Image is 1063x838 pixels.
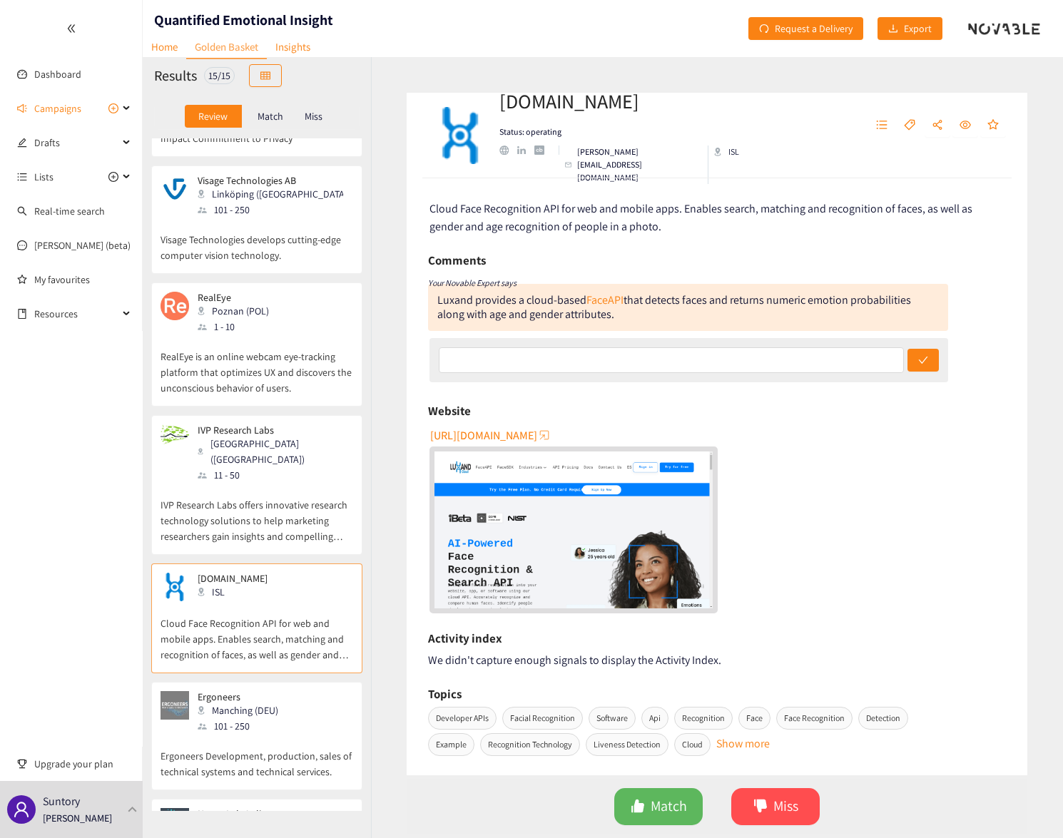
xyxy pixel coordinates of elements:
[34,68,81,81] a: Dashboard
[480,733,580,756] span: Recognition Technology
[267,36,319,58] a: Insights
[775,21,853,36] span: Request a Delivery
[154,66,197,86] h2: Results
[154,10,333,30] h1: Quantified Emotional Insight
[651,795,687,817] span: Match
[731,788,820,825] button: dislikeMiss
[960,119,971,132] span: eye
[888,24,898,35] span: download
[577,145,701,184] p: [PERSON_NAME][EMAIL_ADDRESS][DOMAIN_NAME]
[748,17,863,40] button: redoRequest a Delivery
[434,451,713,608] a: website
[186,36,267,59] a: Golden Basket
[34,128,118,157] span: Drafts
[716,735,770,742] button: Show more
[502,707,583,730] span: Facial Recognition
[499,145,517,155] a: website
[869,114,895,137] button: unordered-list
[776,707,853,730] span: Face Recognition
[586,733,668,756] span: Liveness Detection
[759,24,769,35] span: redo
[34,239,131,252] a: [PERSON_NAME] (beta)
[198,691,278,702] p: Ergoneers
[830,684,1063,838] iframe: Chat Widget
[428,400,471,421] h6: Website
[428,250,486,271] h6: Comments
[198,436,352,467] div: [GEOGRAPHIC_DATA] ([GEOGRAPHIC_DATA])
[204,67,235,84] div: 15 / 15
[43,810,112,826] p: [PERSON_NAME]
[534,145,552,155] a: crunchbase
[34,750,131,778] span: Upgrade your plan
[878,17,942,40] button: downloadExport
[499,126,561,138] li: Status
[428,651,1006,669] div: We didn't capture enough signals to display the Activity Index.
[897,114,922,137] button: tag
[13,801,30,818] span: user
[428,707,497,730] span: Developer APIs
[631,799,645,815] span: like
[198,319,278,334] div: 1 - 10
[932,119,943,132] span: share-alt
[198,573,268,584] p: [DOMAIN_NAME]
[198,808,326,819] p: Neuro Lab Online
[876,119,887,132] span: unordered-list
[143,36,186,58] a: Home
[198,111,228,122] p: Review
[305,111,322,122] p: Miss
[428,628,502,649] h6: Activity index
[249,64,282,87] button: table
[161,175,189,203] img: Snapshot of the company's website
[17,103,27,113] span: sound
[161,808,189,837] img: Snapshot of the company's website
[198,718,287,734] div: 101 - 250
[198,292,269,303] p: RealEye
[714,145,771,158] div: ISL
[434,451,713,608] img: Snapshot of the Company's website
[198,702,287,718] div: Manching (DEU)
[161,573,189,601] img: Snapshot of the company's website
[17,759,27,769] span: trophy
[428,774,538,795] h6: Ask [PERSON_NAME]
[430,426,537,444] span: [URL][DOMAIN_NAME]
[198,584,276,600] div: ISL
[925,114,950,137] button: share-alt
[987,119,999,132] span: star
[517,146,534,155] a: linkedin
[428,683,462,705] h6: Topics
[614,788,703,825] button: likeMatch
[34,94,81,123] span: Campaigns
[34,205,105,218] a: Real-time search
[918,355,928,367] span: check
[198,186,352,202] div: Linköping ([GEOGRAPHIC_DATA])
[499,126,561,138] p: Status: operating
[161,483,353,544] p: IVP Research Labs offers innovative research technology solutions to help marketing researchers g...
[674,707,733,730] span: Recognition
[108,103,118,113] span: plus-circle
[17,309,27,319] span: book
[198,303,278,319] div: Poznan (POL)
[904,21,932,36] span: Export
[198,175,343,186] p: Visage Technologies AB
[738,707,770,730] span: Face
[258,111,283,122] p: Match
[34,300,118,328] span: Resources
[904,119,915,132] span: tag
[198,467,352,483] div: 11 - 50
[17,172,27,182] span: unordered-list
[161,601,353,663] p: Cloud Face Recognition API for web and mobile apps. Enables search, matching and recognition of f...
[34,265,131,294] a: My favourites
[428,277,517,288] i: Your Novable Expert says
[753,799,768,815] span: dislike
[499,87,771,116] h2: [DOMAIN_NAME]
[108,172,118,182] span: plus-circle
[773,795,798,817] span: Miss
[17,138,27,148] span: edit
[907,349,939,372] button: check
[161,424,189,453] img: Snapshot of the company's website
[430,424,551,446] button: [URL][DOMAIN_NAME]
[66,24,76,34] span: double-left
[432,107,489,164] img: Company Logo
[161,691,189,720] img: Snapshot of the company's website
